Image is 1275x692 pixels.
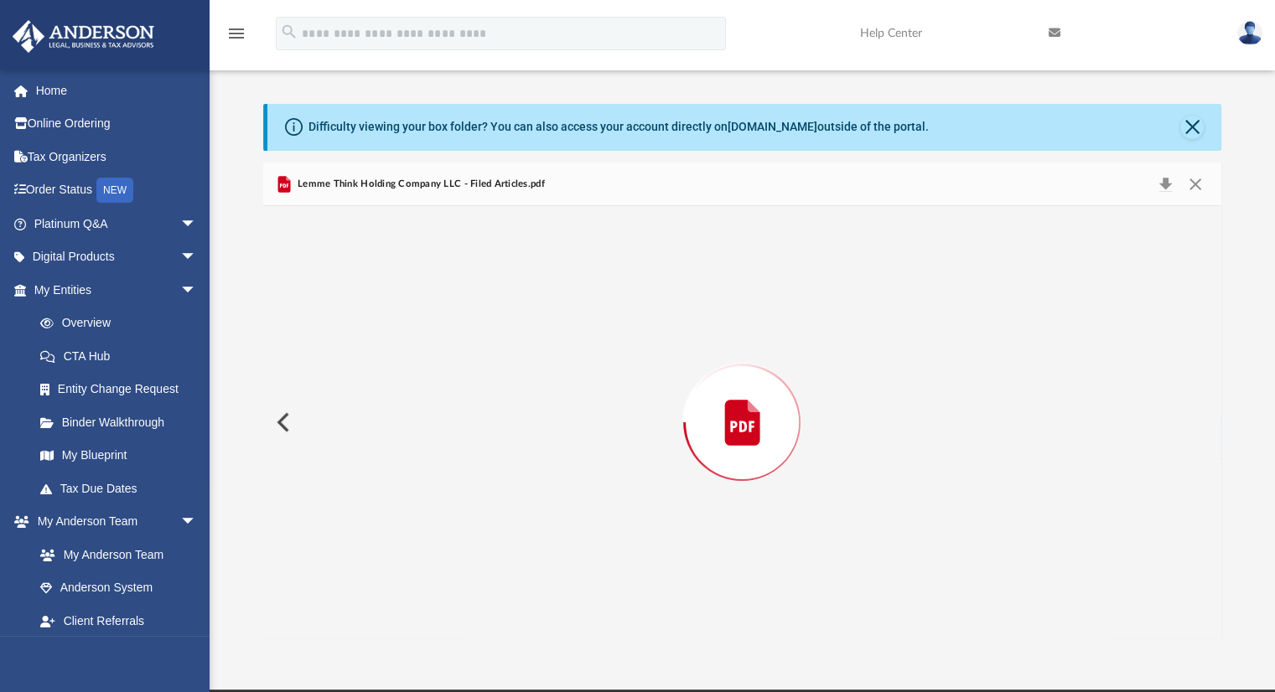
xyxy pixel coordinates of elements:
span: arrow_drop_down [180,273,214,307]
div: NEW [96,178,133,203]
a: Binder Walkthrough [23,405,222,439]
a: Entity Change Request [23,373,222,406]
a: Digital Productsarrow_drop_down [12,240,222,274]
a: Client Referrals [23,604,214,638]
a: Home [12,74,222,107]
img: User Pic [1237,21,1262,45]
a: Online Ordering [12,107,222,141]
a: My Anderson Team [23,538,205,571]
button: Download [1151,173,1181,196]
a: menu [226,32,246,44]
a: My Anderson Teamarrow_drop_down [12,505,214,539]
img: Anderson Advisors Platinum Portal [8,20,159,53]
a: My Entitiesarrow_drop_down [12,273,222,307]
i: search [280,23,298,41]
span: arrow_drop_down [180,207,214,241]
a: Order StatusNEW [12,173,222,208]
span: arrow_drop_down [180,240,214,275]
a: CTA Hub [23,339,222,373]
button: Close [1180,116,1204,139]
button: Previous File [263,399,300,446]
div: Preview [263,163,1222,639]
a: Overview [23,307,222,340]
a: My Blueprint [23,439,214,473]
a: Tax Organizers [12,140,222,173]
div: Difficulty viewing your box folder? You can also access your account directly on outside of the p... [308,118,929,136]
span: Lemme Think Holding Company LLC - Filed Articles.pdf [294,177,545,192]
span: arrow_drop_down [180,505,214,540]
a: [DOMAIN_NAME] [728,120,817,133]
a: Tax Due Dates [23,472,222,505]
button: Close [1180,173,1210,196]
i: menu [226,23,246,44]
a: Platinum Q&Aarrow_drop_down [12,207,222,240]
a: Anderson System [23,571,214,605]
